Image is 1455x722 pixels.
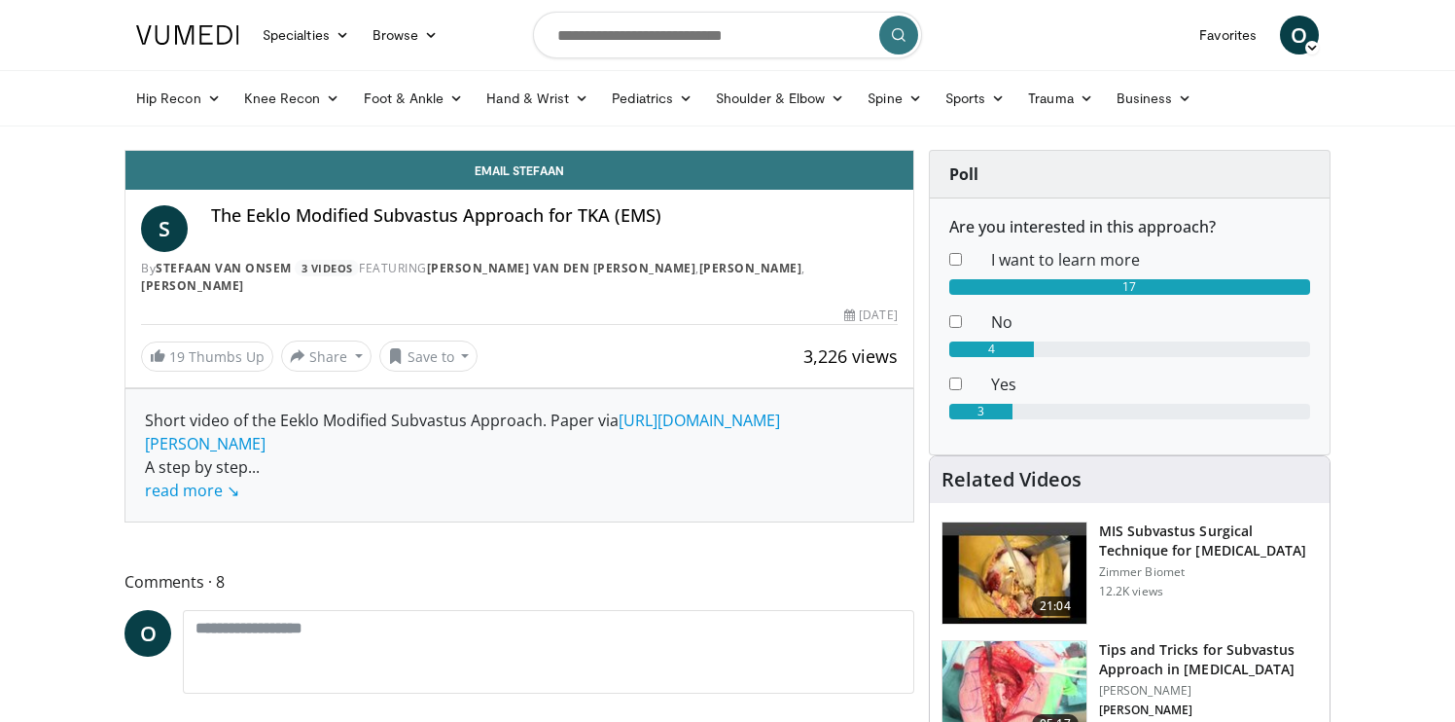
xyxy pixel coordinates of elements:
h4: Related Videos [941,468,1082,491]
span: 21:04 [1032,596,1079,616]
a: Spine [856,79,933,118]
img: Picture_13_0_2.png.150x105_q85_crop-smart_upscale.jpg [942,523,1086,624]
h3: MIS Subvastus Surgical Technique for [MEDICAL_DATA] [1099,522,1318,560]
a: [PERSON_NAME] VAN DEN [PERSON_NAME] [427,260,696,276]
a: Favorites [1188,16,1268,54]
a: 21:04 MIS Subvastus Surgical Technique for [MEDICAL_DATA] Zimmer Biomet 12.2K views [941,522,1318,625]
p: [PERSON_NAME] [1099,683,1318,699]
a: Sports [934,79,1017,118]
div: Short video of the Eeklo Modified Subvastus Approach. Paper via A step by step [145,409,894,502]
a: stefaan van onsem [156,260,292,276]
a: Specialties [251,16,361,54]
a: Email Stefaan [125,151,913,190]
div: By FEATURING , , [141,260,898,295]
p: Zimmer Biomet [1099,564,1318,580]
div: 4 [949,342,1034,357]
div: 3 [949,404,1013,419]
input: Search topics, interventions [533,12,922,58]
div: [DATE] [844,307,897,324]
a: 19 Thumbs Up [141,342,273,372]
strong: Poll [949,163,978,185]
h4: The Eeklo Modified Subvastus Approach for TKA (EMS) [211,205,898,227]
h3: Tips and Tricks for Subvastus Approach in [MEDICAL_DATA] [1099,640,1318,679]
dd: No [976,310,1325,334]
dd: I want to learn more [976,248,1325,271]
a: Pediatrics [600,79,704,118]
span: 19 [169,347,185,366]
a: [PERSON_NAME] [141,277,244,294]
div: 17 [949,279,1310,295]
a: O [124,610,171,657]
span: Comments 8 [124,569,914,595]
a: Hip Recon [124,79,232,118]
p: 12.2K views [1099,584,1163,599]
span: 3,226 views [803,344,898,368]
a: 3 Videos [295,260,359,276]
a: Hand & Wrist [475,79,600,118]
img: VuMedi Logo [136,25,239,45]
a: S [141,205,188,252]
a: O [1280,16,1319,54]
a: Shoulder & Elbow [704,79,856,118]
a: read more ↘ [145,480,239,501]
a: [PERSON_NAME] [699,260,802,276]
p: [PERSON_NAME] [1099,703,1318,718]
a: Browse [361,16,450,54]
button: Save to [379,341,479,372]
a: Business [1105,79,1204,118]
button: Share [281,341,372,372]
a: Knee Recon [232,79,352,118]
dd: Yes [976,373,1325,396]
a: Foot & Ankle [352,79,476,118]
a: Trauma [1016,79,1105,118]
h6: Are you interested in this approach? [949,218,1310,236]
